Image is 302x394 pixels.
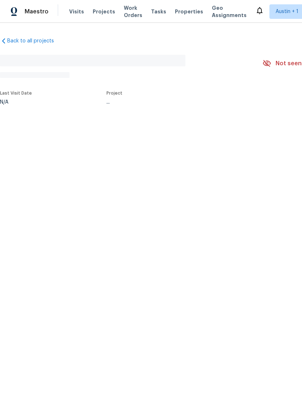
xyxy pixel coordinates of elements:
span: Visits [69,8,84,15]
span: Properties [175,8,203,15]
span: Project [106,91,122,95]
span: Projects [93,8,115,15]
span: Austin + 1 [276,8,298,15]
span: Geo Assignments [212,4,247,19]
span: Work Orders [124,4,142,19]
span: Maestro [25,8,49,15]
span: Tasks [151,9,166,14]
div: ... [106,100,246,105]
